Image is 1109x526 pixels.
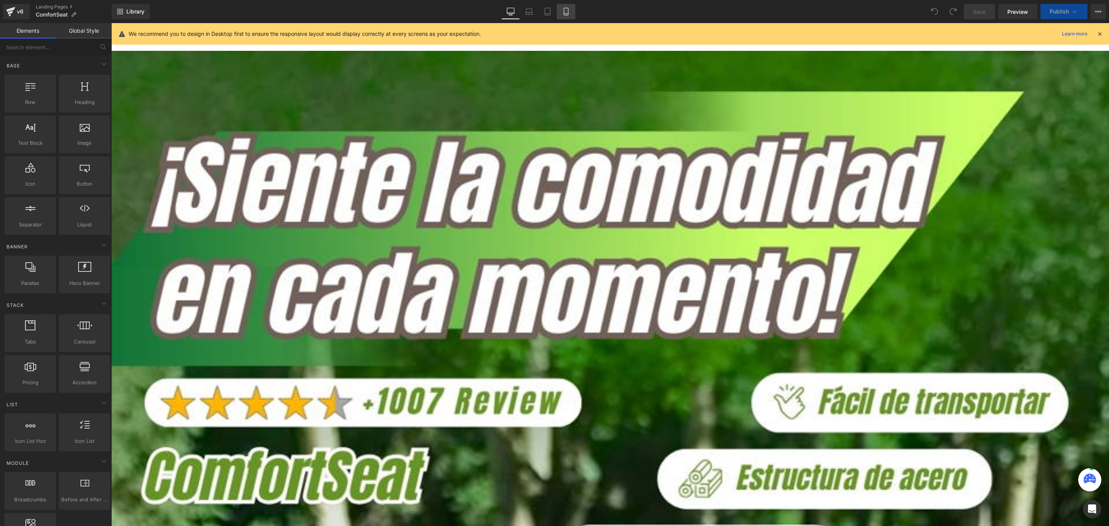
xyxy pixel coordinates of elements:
a: Laptop [520,4,538,19]
span: Base [6,62,21,69]
span: Before and After Images [61,496,108,504]
button: More [1091,4,1106,19]
div: Open Intercom Messenger [1083,500,1101,518]
span: Pricing [7,379,54,387]
a: Learn more [1059,29,1091,39]
button: Undo [927,4,942,19]
p: We recommend you to design in Desktop first to ensure the responsive layout would display correct... [129,30,481,38]
a: New Library [112,4,150,19]
span: Stack [6,302,25,309]
span: Liquid [61,221,108,229]
span: Icon [7,180,54,188]
span: Tabs [7,338,54,346]
div: v6 [15,7,25,17]
a: Mobile [557,4,575,19]
span: Icon List [61,437,108,445]
a: Tablet [538,4,557,19]
a: v6 [3,4,30,19]
span: Parallax [7,279,54,287]
span: List [6,401,19,408]
a: Desktop [501,4,520,19]
span: Library [126,8,144,15]
span: Separator [7,221,54,229]
span: Image [61,139,108,147]
span: Module [6,459,30,467]
button: Publish [1040,4,1087,19]
span: Accordion [61,379,108,387]
span: Breadcrumbs [7,496,54,504]
span: Hero Banner [61,279,108,287]
span: Save [973,8,986,16]
span: ComfortSeat [36,12,68,18]
span: Carousel [61,338,108,346]
span: Row [7,98,54,106]
button: Redo [945,4,961,19]
span: Icon List Hoz [7,437,54,445]
span: Banner [6,243,28,250]
a: Landing Pages [36,4,112,10]
a: Global Style [56,23,112,39]
a: Preview [998,4,1037,19]
span: Button [61,180,108,188]
span: Heading [61,98,108,106]
span: Preview [1007,8,1028,16]
span: Text Block [7,139,54,147]
span: Publish [1050,8,1069,15]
